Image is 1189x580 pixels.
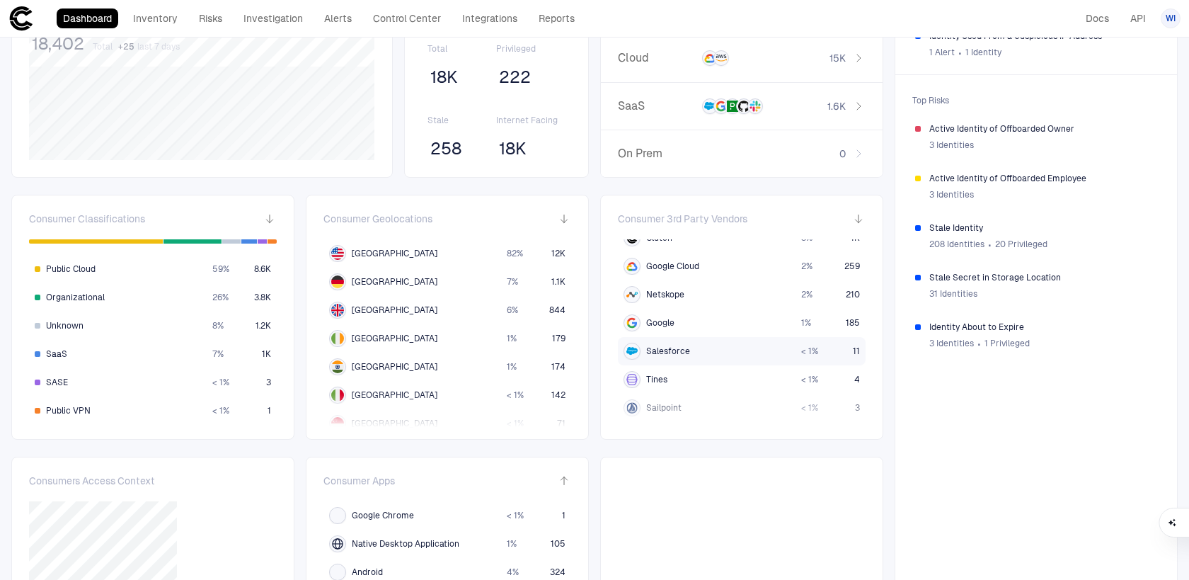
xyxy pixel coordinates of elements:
span: 1 [268,405,271,416]
div: Netskope [626,289,638,300]
span: < 1 % [212,405,229,416]
span: Public Cloud [46,263,96,275]
a: Alerts [318,8,358,28]
div: Google [626,317,638,329]
span: 208 Identities [929,239,984,250]
img: SG [331,417,344,430]
span: [GEOGRAPHIC_DATA] [352,248,437,259]
a: API [1124,8,1152,28]
span: Android [352,567,383,578]
span: 105 [551,538,565,550]
span: 2 % [801,289,812,300]
span: 844 [549,305,565,316]
span: [GEOGRAPHIC_DATA] [352,361,437,373]
span: Stale Identity [929,222,1157,234]
span: ∙ [987,234,992,255]
span: SASE [46,377,68,388]
a: Investigation [237,8,309,28]
span: Cloud [618,51,696,65]
a: Control Center [367,8,447,28]
a: Inventory [127,8,184,28]
a: Docs [1079,8,1115,28]
span: 259 [844,261,860,272]
span: 4 % [507,567,519,578]
button: 18K [427,66,461,89]
span: [GEOGRAPHIC_DATA] [352,333,437,344]
span: 18,402 [32,33,84,55]
span: 142 [551,389,565,401]
img: DE [331,275,344,288]
span: 1K [262,348,271,360]
span: Identity About to Expire [929,322,1157,333]
span: 0 [839,147,846,160]
button: 18K [496,137,529,160]
span: Netskope [646,289,684,300]
span: 1 % [801,317,811,329]
img: IN [331,360,344,373]
span: Native Desktop Application [352,538,459,550]
span: Salesforce [646,346,690,357]
span: 3 Identities [929,140,974,151]
button: 18,402 [29,33,87,55]
div: Google Cloud [626,261,638,272]
img: US [331,247,344,260]
span: 26 % [212,292,229,303]
span: 222 [499,67,531,88]
span: On Prem [618,147,696,161]
span: 8.6K [254,263,271,275]
span: < 1 % [507,389,524,401]
span: Consumer Classifications [29,212,145,225]
span: 31 Identities [929,288,977,300]
span: Top Risks [904,86,1168,115]
span: 59 % [212,263,229,275]
span: Google Cloud [646,261,699,272]
span: 1 % [507,333,517,344]
span: Active Identity of Offboarded Owner [929,123,1157,135]
span: < 1 % [212,377,229,388]
span: 82 % [507,248,523,259]
span: ∙ [958,42,963,63]
a: Integrations [456,8,524,28]
span: 3 [855,402,860,414]
span: 324 [550,567,565,578]
span: 20 Privileged [995,239,1047,250]
span: Privileged [496,43,565,55]
span: [GEOGRAPHIC_DATA] [352,389,437,401]
span: < 1 % [801,346,818,357]
span: Total [427,43,497,55]
span: 1 [562,510,565,521]
span: Consumer Apps [323,474,395,487]
span: ∙ [977,333,982,354]
span: + 25 [118,41,134,52]
span: Organizational [46,292,105,303]
span: 210 [846,289,860,300]
span: Google [646,317,674,329]
span: 1 Identity [965,47,1001,58]
span: 11 [853,346,860,357]
span: Google Chrome [352,510,414,521]
span: 258 [430,138,461,159]
span: 12K [551,248,565,259]
span: Tines [646,374,667,385]
span: Internet Facing [496,115,565,126]
span: 4 [854,374,860,385]
span: 3 Identities [929,189,974,200]
span: 18K [430,67,458,88]
span: 1.2K [255,320,271,331]
span: 3 [266,377,271,388]
span: last 7 days [137,41,180,52]
span: Unknown [46,320,84,331]
span: 18K [499,138,527,159]
span: WI [1166,13,1176,24]
span: 174 [551,361,565,373]
div: Sailpoint [626,402,638,414]
span: Stale [427,115,497,126]
span: < 1 % [801,402,818,414]
span: < 1 % [507,510,524,521]
img: IE [331,332,344,345]
span: [GEOGRAPHIC_DATA] [352,305,437,316]
span: Sailpoint [646,402,682,414]
a: Risks [193,8,229,28]
span: 185 [846,317,860,329]
span: 8 % [212,320,224,331]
